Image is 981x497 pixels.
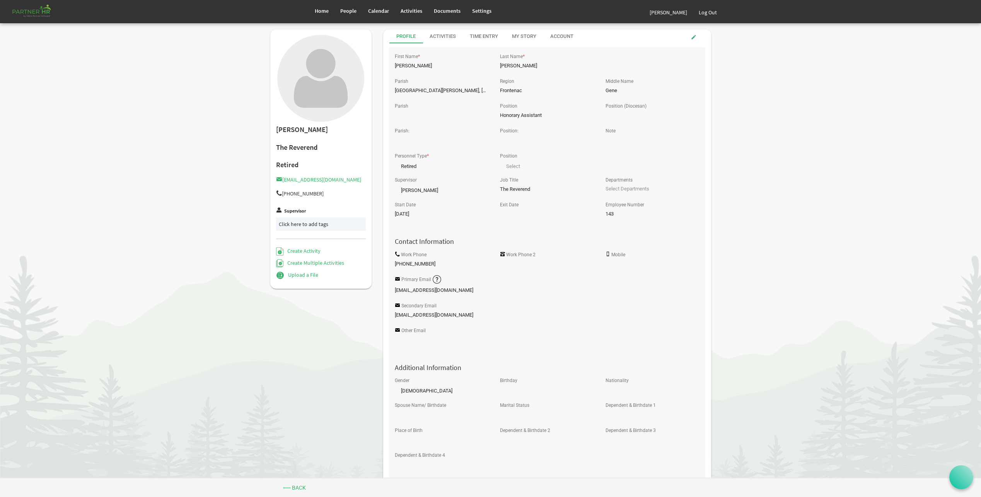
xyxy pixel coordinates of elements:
[500,129,519,134] label: Position:
[284,209,306,214] label: Supervisor
[276,190,366,197] h5: [PHONE_NUMBER]
[395,202,416,207] label: Start Date
[395,428,423,433] label: Place of Birth
[500,154,517,159] label: Position
[512,33,536,40] div: My Story
[389,364,705,372] h4: Additional Information
[693,2,723,23] a: Log Out
[395,54,418,59] label: First Name
[340,7,357,14] span: People
[276,247,283,255] img: Create Activity
[276,259,345,266] a: Create Multiple Activities
[276,176,361,183] a: [EMAIL_ADDRESS][DOMAIN_NAME]
[500,378,517,383] label: Birthday
[470,33,498,40] div: Time Entry
[611,252,625,257] label: Mobile
[276,144,366,152] h2: The Reverend
[276,126,366,134] h2: [PERSON_NAME]
[276,161,366,169] h4: Retired
[500,104,517,109] label: Position
[500,54,523,59] label: Last Name
[500,202,519,207] label: Exit Date
[506,252,536,257] label: Work Phone 2
[395,403,446,408] label: Spouse Name/ Birthdate
[395,104,408,109] label: Parish
[606,79,633,84] label: Middle Name
[550,33,573,40] div: Account
[472,7,491,14] span: Settings
[276,247,321,254] a: Create Activity
[606,202,644,207] label: Employee Number
[606,428,656,433] label: Dependent & Birthdate 3
[279,220,363,228] div: Click here to add tags
[500,403,529,408] label: Marital Status
[315,7,329,14] span: Home
[606,104,647,109] label: Position (Diocesan)
[401,277,431,282] label: Primary Email
[395,378,409,383] label: Gender
[276,259,284,267] img: Create Multiple Activities
[606,129,616,134] label: Note
[401,252,427,257] label: Work Phone
[401,328,426,333] label: Other Email
[395,154,427,159] label: Personnel Type
[644,2,693,23] a: [PERSON_NAME]
[606,178,633,183] label: Departments
[395,79,408,84] label: Parish
[389,29,717,43] div: tab-header
[401,303,437,308] label: Secondary Email
[500,178,518,183] label: Job Title
[395,453,445,458] label: Dependent & Birthdate 4
[430,33,456,40] div: Activities
[500,79,514,84] label: Region
[276,271,318,278] a: Upload a File
[276,271,284,279] img: Upload a File
[434,7,461,14] span: Documents
[368,7,389,14] span: Calendar
[606,378,629,383] label: Nationality
[277,35,364,122] img: User with no profile picture
[389,238,705,245] h4: Contact Information
[396,33,416,40] div: Profile
[500,428,550,433] label: Dependent & Birthdate 2
[395,129,409,134] label: Parish:
[401,7,422,14] span: Activities
[432,275,442,284] img: question-sm.png
[606,403,656,408] label: Dependent & Birthdate 1
[395,178,417,183] label: Supervisor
